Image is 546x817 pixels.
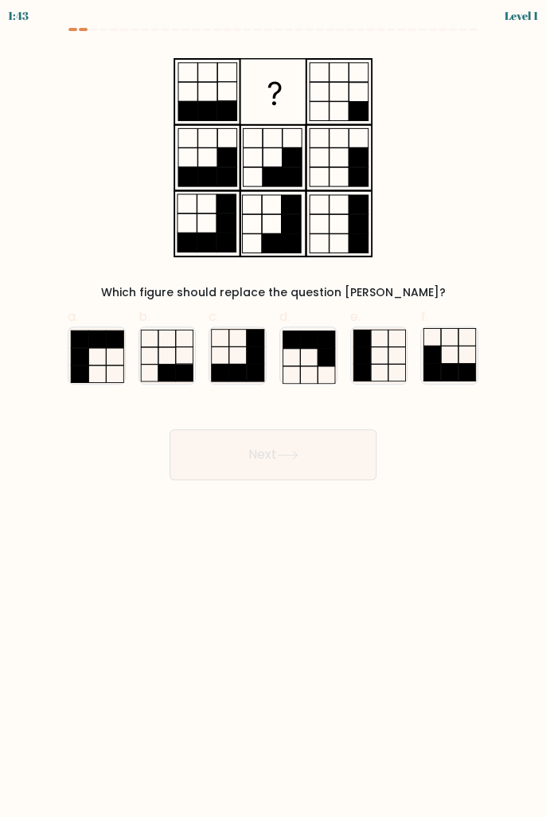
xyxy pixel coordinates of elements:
span: f. [420,307,427,326]
span: d. [279,307,290,326]
span: e. [350,307,361,326]
div: Which figure should replace the question [PERSON_NAME]? [64,284,482,301]
span: c. [209,307,219,326]
button: Next [170,429,376,480]
span: a. [68,307,78,326]
div: Level 1 [505,7,538,24]
span: b. [138,307,150,326]
div: 1:43 [8,7,29,24]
